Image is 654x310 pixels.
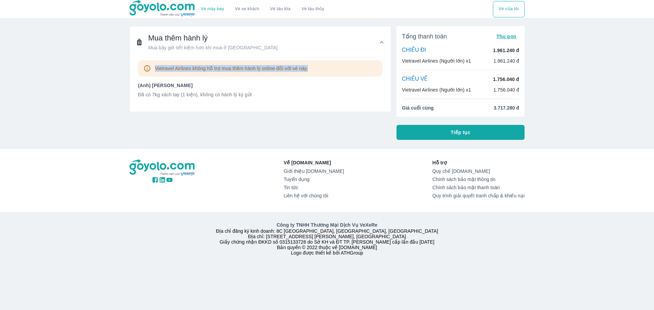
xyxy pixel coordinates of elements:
span: Giá cuối cùng [402,104,434,111]
button: Thu gọn [494,32,519,41]
button: Vé của tôi [493,1,525,17]
a: Vé tàu lửa [265,1,296,17]
a: Quy trình giải quyết tranh chấp & khiếu nại [432,193,525,198]
a: Chính sách bảo mật thông tin [432,177,525,182]
a: Vé xe khách [235,6,259,12]
p: Công ty TNHH Thương Mại Dịch Vụ VeXeRe [131,222,523,228]
span: Tổng thanh toán [402,32,447,40]
img: logo [129,159,196,176]
p: (Anh) [PERSON_NAME] [138,82,383,89]
span: 3.717.280 đ [494,104,519,111]
div: Mua thêm hành lýMua bây giờ tiết kiệm hơn khi mua ở [GEOGRAPHIC_DATA] [130,58,391,112]
p: 1.961.240 đ [493,47,519,54]
span: Tiếp tục [451,129,470,136]
span: Thu gọn [496,34,516,39]
p: CHIỀU VỀ [402,76,428,83]
p: Vietravel Airlines không hỗ trợ mua thêm hành lý online đối với vé này. [155,65,308,72]
a: Tuyển dụng [284,177,344,182]
div: choose transportation mode [196,1,330,17]
p: Về [DOMAIN_NAME] [284,159,344,166]
p: 1.756.040 đ [493,86,519,93]
p: 1.961.240 đ [493,58,519,64]
a: Liên hệ với chúng tôi [284,193,344,198]
a: Quy chế [DOMAIN_NAME] [432,168,525,174]
a: Tin tức [284,185,344,190]
p: 1.756.040 đ [493,76,519,83]
div: Địa chỉ đăng ký kinh doanh: 8C [GEOGRAPHIC_DATA], [GEOGRAPHIC_DATA], [GEOGRAPHIC_DATA] Địa chỉ: [... [125,222,529,256]
span: Mua bây giờ tiết kiệm hơn khi mua ở [GEOGRAPHIC_DATA] [148,44,278,51]
span: Mua thêm hành lý [148,33,278,43]
p: Vietravel Airlines (Người lớn) x1 [402,86,471,93]
p: Hỗ trợ [432,159,525,166]
p: Đã có 7kg xách tay (1 kiện), không có hành lý ký gửi [138,91,383,98]
a: Chính sách bảo mật thanh toán [432,185,525,190]
p: CHIỀU ĐI [402,47,426,54]
a: Vé máy bay [201,6,224,12]
div: choose transportation mode [493,1,525,17]
div: Mua thêm hành lýMua bây giờ tiết kiệm hơn khi mua ở [GEOGRAPHIC_DATA] [130,27,391,58]
button: Vé tàu thủy [296,1,330,17]
a: Giới thiệu [DOMAIN_NAME] [284,168,344,174]
p: Vietravel Airlines (Người lớn) x1 [402,58,471,64]
button: Tiếp tục [396,125,525,140]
